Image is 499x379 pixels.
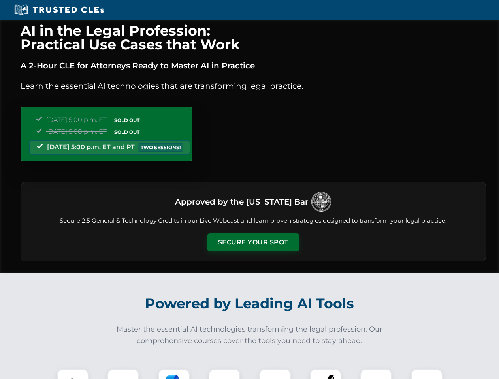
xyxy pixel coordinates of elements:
img: Trusted CLEs [12,4,106,16]
h3: Approved by the [US_STATE] Bar [175,195,308,209]
p: Master the essential AI technologies transforming the legal profession. Our comprehensive courses... [111,324,388,347]
h2: Powered by Leading AI Tools [31,290,469,317]
span: [DATE] 5:00 p.m. ET [46,116,107,124]
p: Learn the essential AI technologies that are transforming legal practice. [21,80,486,92]
button: Secure Your Spot [207,233,299,251]
p: A 2-Hour CLE for Attorneys Ready to Master AI in Practice [21,59,486,72]
h1: AI in the Legal Profession: Practical Use Cases that Work [21,24,486,51]
span: SOLD OUT [111,116,142,124]
span: SOLD OUT [111,128,142,136]
p: Secure 2.5 General & Technology Credits in our Live Webcast and learn proven strategies designed ... [30,216,476,225]
span: [DATE] 5:00 p.m. ET [46,128,107,135]
img: Logo [311,192,331,212]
